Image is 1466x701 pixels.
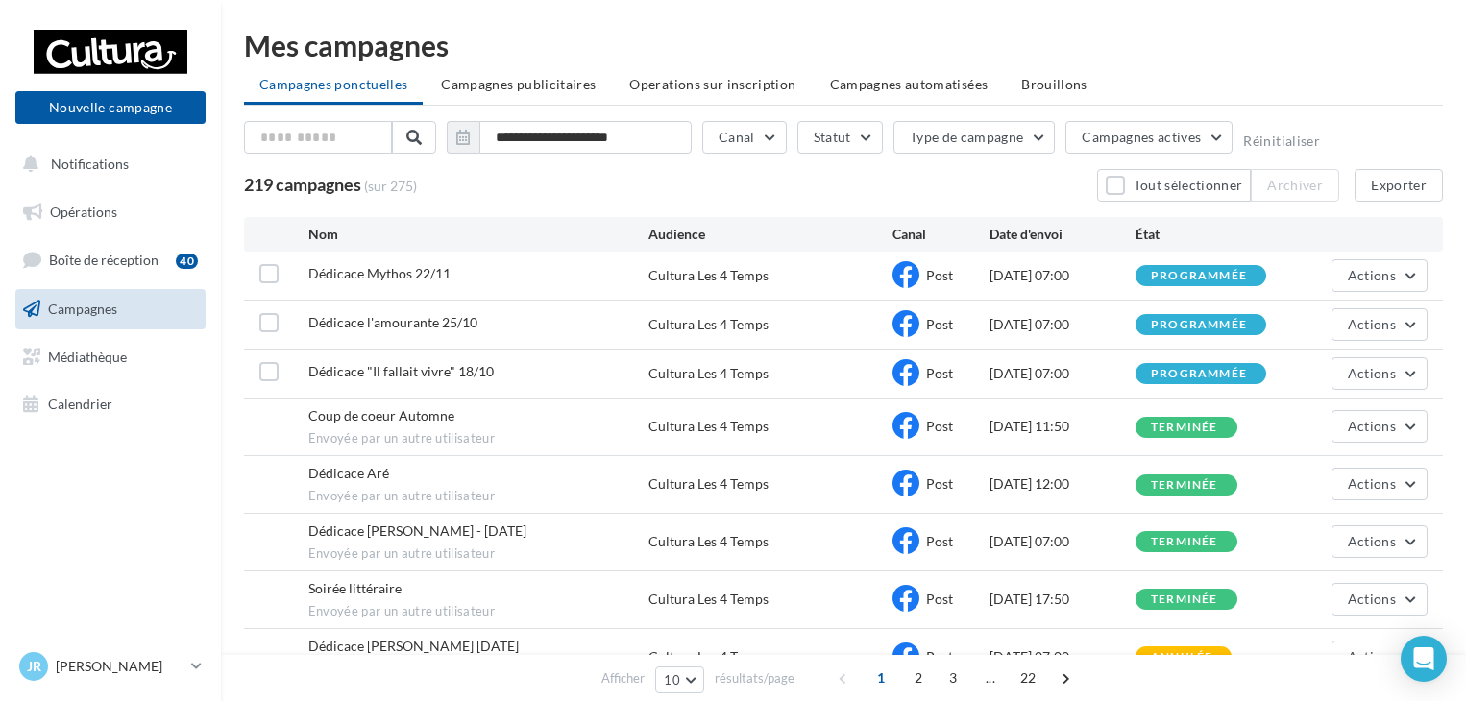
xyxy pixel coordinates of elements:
[648,532,769,551] div: Cultura Les 4 Temps
[1355,169,1443,202] button: Exporter
[308,363,494,379] span: Dédicace "Il fallait vivre" 18/10
[1097,169,1251,202] button: Tout sélectionner
[1348,648,1396,665] span: Actions
[1151,479,1218,492] div: terminée
[990,417,1136,436] div: [DATE] 11:50
[308,603,649,620] span: Envoyée par un autre utilisateur
[830,76,989,92] span: Campagnes automatisées
[308,225,649,244] div: Nom
[1332,641,1428,673] button: Actions
[1348,533,1396,549] span: Actions
[12,337,209,377] a: Médiathèque
[648,225,892,244] div: Audience
[1348,316,1396,332] span: Actions
[1332,468,1428,500] button: Actions
[926,533,953,549] span: Post
[648,417,769,436] div: Cultura Les 4 Temps
[926,648,953,665] span: Post
[648,315,769,334] div: Cultura Les 4 Temps
[866,663,896,693] span: 1
[50,204,117,220] span: Opérations
[990,590,1136,609] div: [DATE] 17:50
[926,267,953,283] span: Post
[12,144,202,184] button: Notifications
[12,289,209,329] a: Campagnes
[1348,475,1396,492] span: Actions
[308,522,526,539] span: Dédicace Eva Sorn - SEPTEMBRE 2025
[308,545,649,563] span: Envoyée par un autre utilisateur
[990,315,1136,334] div: [DATE] 07:00
[601,669,645,688] span: Afficher
[926,475,953,492] span: Post
[892,225,990,244] div: Canal
[990,532,1136,551] div: [DATE] 07:00
[648,474,769,494] div: Cultura Les 4 Temps
[12,384,209,424] a: Calendrier
[1151,270,1247,282] div: programmée
[308,314,477,330] span: Dédicace l'amourante 25/10
[702,121,787,154] button: Canal
[27,657,41,676] span: Jr
[1151,536,1218,548] div: terminée
[15,91,206,124] button: Nouvelle campagne
[1136,225,1282,244] div: État
[1065,121,1233,154] button: Campagnes actives
[176,254,198,269] div: 40
[308,580,402,596] span: Soirée littéraire
[48,348,127,364] span: Médiathèque
[1332,308,1428,341] button: Actions
[1151,651,1212,664] div: annulée
[308,488,649,505] span: Envoyée par un autre utilisateur
[990,364,1136,383] div: [DATE] 07:00
[715,669,794,688] span: résultats/page
[1013,663,1044,693] span: 22
[990,266,1136,285] div: [DATE] 07:00
[1151,593,1218,606] div: terminée
[364,177,417,196] span: (sur 275)
[308,407,454,423] span: Coup de coeur Automne
[1151,368,1247,380] div: programmée
[664,672,680,688] span: 10
[308,265,451,281] span: Dédicace Mythos 22/11
[1348,418,1396,434] span: Actions
[1251,169,1339,202] button: Archiver
[1082,129,1201,145] span: Campagnes actives
[12,239,209,280] a: Boîte de réception40
[648,364,769,383] div: Cultura Les 4 Temps
[1348,591,1396,607] span: Actions
[244,31,1443,60] div: Mes campagnes
[244,174,361,195] span: 219 campagnes
[926,591,953,607] span: Post
[1151,422,1218,434] div: terminée
[1332,410,1428,443] button: Actions
[648,266,769,285] div: Cultura Les 4 Temps
[1332,525,1428,558] button: Actions
[1332,583,1428,616] button: Actions
[15,648,206,685] a: Jr [PERSON_NAME]
[308,638,519,654] span: Dédicace Elise Giraudau SEPTEMBRE 2025
[893,121,1056,154] button: Type de campagne
[926,365,953,381] span: Post
[648,590,769,609] div: Cultura Les 4 Temps
[629,76,795,92] span: Operations sur inscription
[797,121,883,154] button: Statut
[648,647,769,666] div: Cultura Les 4 Temps
[49,252,159,268] span: Boîte de réception
[990,225,1136,244] div: Date d'envoi
[926,316,953,332] span: Post
[1332,259,1428,292] button: Actions
[1021,76,1087,92] span: Brouillons
[1348,267,1396,283] span: Actions
[990,647,1136,666] div: [DATE] 07:00
[975,663,1006,693] span: ...
[655,666,704,693] button: 10
[308,430,649,447] span: Envoyée par un autre utilisateur
[990,474,1136,494] div: [DATE] 12:00
[12,192,209,232] a: Opérations
[1243,133,1320,149] button: Réinitialiser
[926,418,953,434] span: Post
[51,156,129,172] span: Notifications
[938,663,968,693] span: 3
[308,465,389,481] span: Dédicace Aré
[48,301,117,317] span: Campagnes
